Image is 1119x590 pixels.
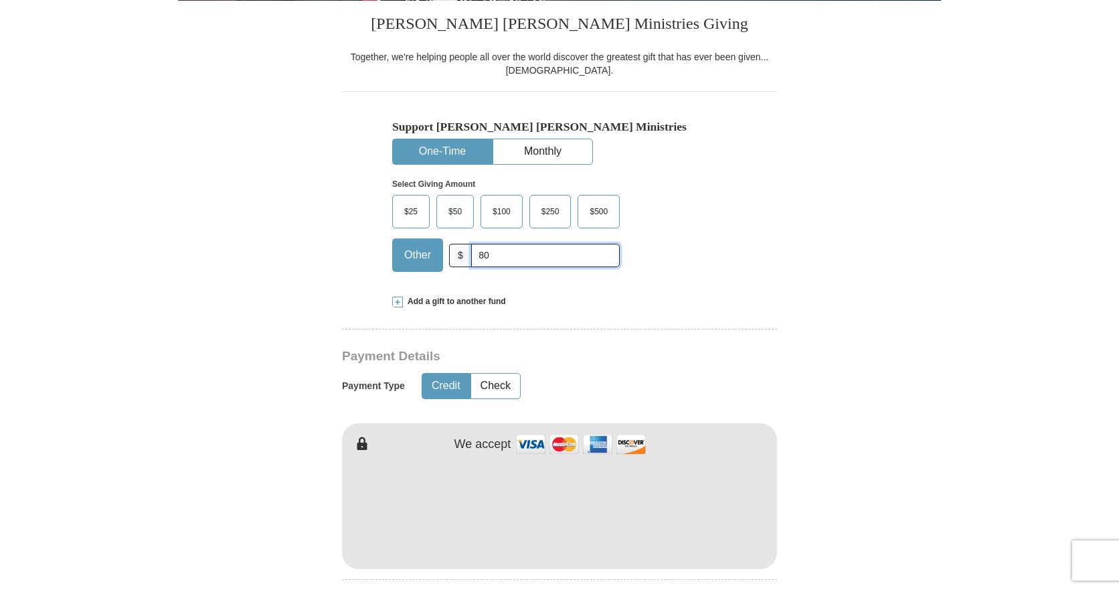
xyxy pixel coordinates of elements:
[393,139,492,164] button: One-Time
[342,50,777,77] div: Together, we're helping people all over the world discover the greatest gift that has ever been g...
[342,349,683,364] h3: Payment Details
[583,202,614,222] span: $500
[342,380,405,392] h5: Payment Type
[398,245,438,265] span: Other
[442,202,468,222] span: $50
[454,437,511,452] h4: We accept
[449,244,472,267] span: $
[342,1,777,50] h3: [PERSON_NAME] [PERSON_NAME] Ministries Giving
[398,202,424,222] span: $25
[392,179,475,189] strong: Select Giving Amount
[471,374,520,398] button: Check
[514,430,648,459] img: credit cards accepted
[493,139,592,164] button: Monthly
[486,202,517,222] span: $100
[403,296,506,307] span: Add a gift to another fund
[535,202,566,222] span: $250
[471,244,620,267] input: Other Amount
[392,120,727,134] h5: Support [PERSON_NAME] [PERSON_NAME] Ministries
[422,374,470,398] button: Credit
